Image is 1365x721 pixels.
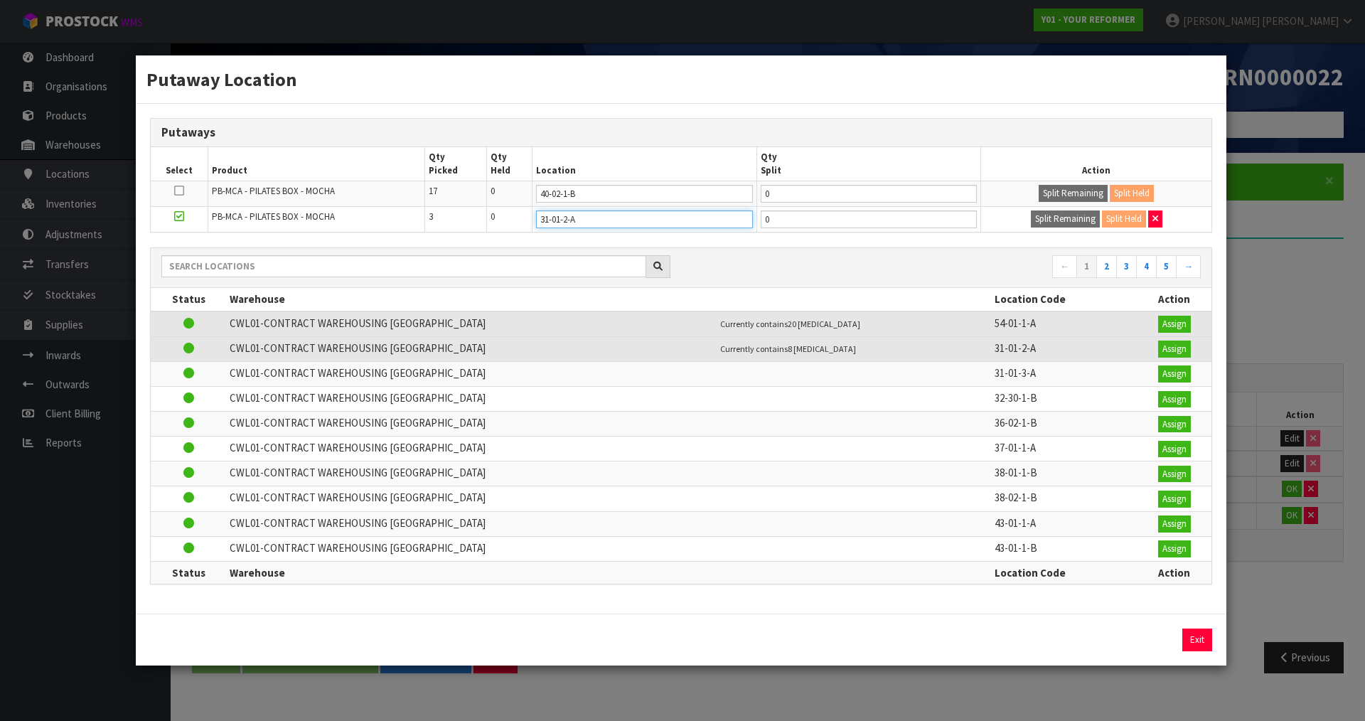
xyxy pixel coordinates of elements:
[1158,441,1191,458] button: Assign
[788,319,860,329] span: 20 [MEDICAL_DATA]
[226,486,717,511] td: CWL01-CONTRACT WAREHOUSING [GEOGRAPHIC_DATA]
[151,147,208,181] th: Select
[1158,316,1191,333] button: Assign
[991,486,1137,511] td: 38-02-1-B
[1176,255,1201,278] a: →
[212,185,335,197] span: PB-MCA - PILATES BOX - MOCHA
[1158,365,1191,383] button: Assign
[692,255,1201,280] nav: Page navigation
[1158,416,1191,433] button: Assign
[429,210,433,223] span: 3
[161,255,646,277] input: Search locations
[1158,341,1191,358] button: Assign
[532,147,756,181] th: Location
[151,288,226,311] th: Status
[991,288,1137,311] th: Location Code
[981,147,1211,181] th: Action
[1156,255,1177,278] a: 5
[226,386,717,411] td: CWL01-CONTRACT WAREHOUSING [GEOGRAPHIC_DATA]
[161,126,1201,139] h3: Putaways
[991,336,1137,361] td: 31-01-2-A
[1110,185,1154,202] button: Split Held
[226,561,717,584] th: Warehouse
[486,147,532,181] th: Qty Held
[991,511,1137,536] td: 43-01-1-A
[991,461,1137,486] td: 38-01-1-B
[991,437,1137,461] td: 37-01-1-A
[1116,255,1137,278] a: 3
[1158,540,1191,557] button: Assign
[226,461,717,486] td: CWL01-CONTRACT WAREHOUSING [GEOGRAPHIC_DATA]
[991,311,1137,337] td: 54-01-1-A
[1096,255,1117,278] a: 2
[1158,466,1191,483] button: Assign
[1158,391,1191,408] button: Assign
[991,386,1137,411] td: 32-30-1-B
[212,210,335,223] span: PB-MCA - PILATES BOX - MOCHA
[1031,210,1100,228] button: Split Remaining
[208,147,424,181] th: Product
[788,343,856,354] span: 8 [MEDICAL_DATA]
[1136,255,1157,278] a: 4
[151,561,226,584] th: Status
[536,185,752,203] input: Location Code
[226,511,717,536] td: CWL01-CONTRACT WAREHOUSING [GEOGRAPHIC_DATA]
[1137,561,1211,584] th: Action
[425,147,486,181] th: Qty Picked
[491,210,495,223] span: 0
[146,66,1216,92] h3: Putaway Location
[1102,210,1146,228] button: Split Held
[536,210,752,228] input: Location Code
[226,437,717,461] td: CWL01-CONTRACT WAREHOUSING [GEOGRAPHIC_DATA]
[226,361,717,386] td: CWL01-CONTRACT WAREHOUSING [GEOGRAPHIC_DATA]
[761,210,977,228] input: Qty Putaway
[720,319,860,329] small: Currently contains
[429,185,437,197] span: 17
[991,536,1137,561] td: 43-01-1-B
[226,288,717,311] th: Warehouse
[991,561,1137,584] th: Location Code
[761,185,977,203] input: Qty Putaway
[991,361,1137,386] td: 31-01-3-A
[226,536,717,561] td: CWL01-CONTRACT WAREHOUSING [GEOGRAPHIC_DATA]
[1076,255,1097,278] a: 1
[720,343,856,354] small: Currently contains
[226,311,717,337] td: CWL01-CONTRACT WAREHOUSING [GEOGRAPHIC_DATA]
[491,185,495,197] span: 0
[1158,491,1191,508] button: Assign
[756,147,980,181] th: Qty Split
[1052,255,1077,278] a: ←
[226,336,717,361] td: CWL01-CONTRACT WAREHOUSING [GEOGRAPHIC_DATA]
[1182,629,1212,651] button: Exit
[1158,516,1191,533] button: Assign
[1039,185,1108,202] button: Split Remaining
[226,412,717,437] td: CWL01-CONTRACT WAREHOUSING [GEOGRAPHIC_DATA]
[1137,288,1211,311] th: Action
[991,412,1137,437] td: 36-02-1-B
